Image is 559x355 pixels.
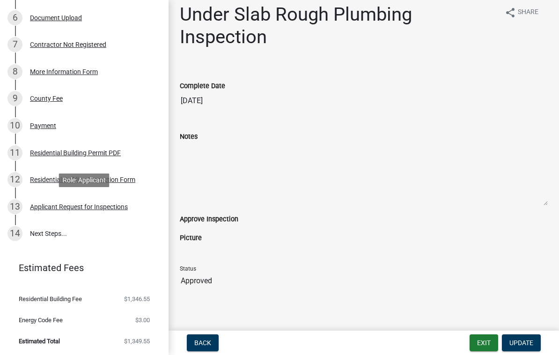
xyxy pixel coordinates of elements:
div: Role: Applicant [59,174,110,187]
span: Residential Building Fee [19,296,82,302]
button: Back [187,334,219,351]
span: Energy Code Fee [19,317,63,323]
span: Estimated Total [19,338,60,344]
div: 8 [7,64,22,79]
label: Picture [180,235,202,242]
span: Update [509,339,533,347]
div: Residential Building Inspection Form [30,176,135,183]
button: shareShare [497,3,546,22]
div: 11 [7,145,22,160]
i: share [505,7,516,18]
label: Notes [180,134,198,140]
div: 7 [7,37,22,52]
div: 6 [7,10,22,25]
div: Applicant Request for Inspections [30,204,128,210]
span: $3.00 [135,317,150,323]
span: Back [194,339,211,347]
span: $1,346.55 [124,296,150,302]
div: County Fee [30,95,63,102]
div: More Information Form [30,68,98,75]
span: Share [518,7,538,18]
h1: Under Slab Rough Plumbing Inspection [180,3,497,48]
span: $1,349.55 [124,338,150,344]
div: 12 [7,172,22,187]
div: Payment [30,122,56,129]
div: 10 [7,118,22,133]
div: Document Upload [30,15,82,21]
div: Contractor Not Registered [30,41,106,48]
div: 9 [7,91,22,106]
div: 13 [7,199,22,214]
div: 14 [7,226,22,241]
label: Approve Inspection [180,216,238,223]
div: Residential Building Permit PDF [30,150,121,156]
label: Complete Date [180,83,225,90]
button: Update [502,334,541,351]
button: Exit [470,334,498,351]
a: Estimated Fees [7,258,154,277]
